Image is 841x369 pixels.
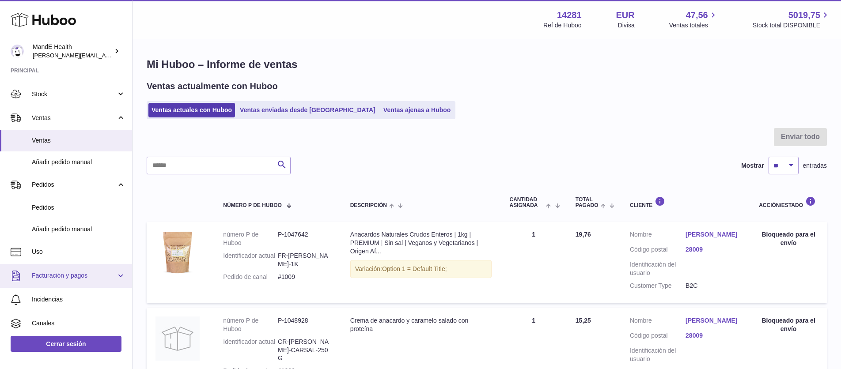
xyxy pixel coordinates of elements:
[618,21,635,30] div: Divisa
[32,225,125,233] span: Añadir pedido manual
[32,158,125,166] span: Añadir pedido manual
[278,338,333,363] dd: CR-[PERSON_NAME]-CARSAL-250G
[32,136,125,145] span: Ventas
[32,319,125,328] span: Canales
[500,222,566,303] td: 1
[223,316,278,333] dt: número P de Huboo
[155,230,200,275] img: nerowce.jpg
[11,45,24,58] img: luis.mendieta@mandehealth.com
[32,295,125,304] span: Incidencias
[223,203,281,208] span: número P de Huboo
[630,282,686,290] dt: Customer Type
[32,271,116,280] span: Facturación y pagos
[278,252,333,268] dd: FR-[PERSON_NAME]-1K
[223,230,278,247] dt: número P de Huboo
[753,21,830,30] span: Stock total DISPONIBLE
[543,21,581,30] div: Ref de Huboo
[147,80,278,92] h2: Ventas actualmente con Huboo
[759,316,818,333] div: Bloqueado para el envío
[223,252,278,268] dt: Identificador actual
[33,43,112,60] div: MandE Health
[557,9,582,21] strong: 14281
[616,9,635,21] strong: EUR
[350,203,387,208] span: Descripción
[686,316,741,325] a: [PERSON_NAME]
[33,52,224,59] span: [PERSON_NAME][EMAIL_ADDRESS][PERSON_NAME][DOMAIN_NAME]
[576,231,591,238] span: 19,76
[630,346,686,363] dt: Identificación del usuario
[630,316,686,327] dt: Nombre
[741,162,764,170] label: Mostrar
[350,316,492,333] div: Crema de anacardo y caramelo salado con proteína
[32,181,116,189] span: Pedidos
[32,248,125,256] span: Uso
[630,196,741,208] div: Cliente
[147,57,827,72] h1: Mi Huboo – Informe de ventas
[576,197,599,208] span: Total pagado
[803,162,827,170] span: entradas
[380,103,454,117] a: Ventas ajenas a Huboo
[630,245,686,256] dt: Código postal
[686,9,708,21] span: 47,56
[686,282,741,290] dd: B2C
[223,273,278,281] dt: Pedido de canal
[686,245,741,254] a: 28009
[32,90,116,98] span: Stock
[788,9,820,21] span: 5019,75
[630,230,686,241] dt: Nombre
[237,103,379,117] a: Ventas enviadas desde [GEOGRAPHIC_DATA]
[759,196,818,208] div: Acción/Estado
[278,316,333,333] dd: P-1048928
[630,331,686,342] dt: Código postal
[382,265,447,272] span: Option 1 = Default Title;
[576,317,591,324] span: 15,25
[350,260,492,278] div: Variación:
[630,260,686,277] dt: Identificación del usuario
[11,336,121,352] a: Cerrar sesión
[753,9,830,30] a: 5019,75 Stock total DISPONIBLE
[759,230,818,247] div: Bloqueado para el envío
[278,273,333,281] dd: #1009
[32,203,125,212] span: Pedidos
[278,230,333,247] dd: P-1047642
[148,103,235,117] a: Ventas actuales con Huboo
[686,331,741,340] a: 28009
[669,21,718,30] span: Ventas totales
[686,230,741,239] a: [PERSON_NAME]
[669,9,718,30] a: 47,56 Ventas totales
[223,338,278,363] dt: Identificador actual
[32,114,116,122] span: Ventas
[350,230,492,256] div: Anacardos Naturales Crudos Enteros | 1kg | PREMIUM | Sin sal | Veganos y Vegetarianos | Origen Af...
[155,316,200,361] img: no-photo.jpg
[509,197,544,208] span: Cantidad ASIGNADA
